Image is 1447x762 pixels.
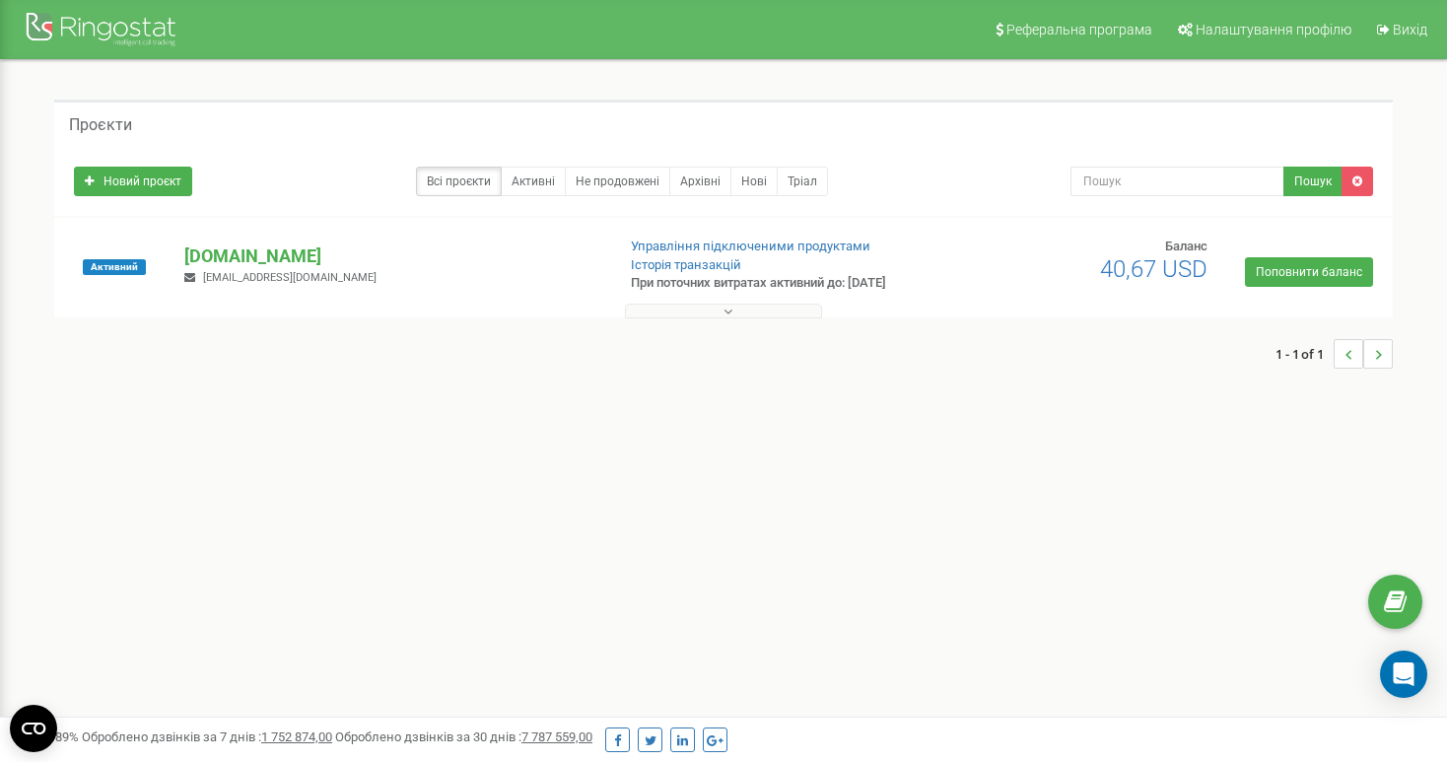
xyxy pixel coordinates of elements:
button: Open CMP widget [10,705,57,752]
span: Вихід [1393,22,1427,37]
a: Історія транзакцій [631,257,741,272]
p: [DOMAIN_NAME] [184,243,597,269]
span: Налаштування профілю [1196,22,1351,37]
u: 1 752 874,00 [261,729,332,744]
a: Поповнити баланс [1245,257,1373,287]
span: 1 - 1 of 1 [1275,339,1334,369]
u: 7 787 559,00 [521,729,592,744]
a: Новий проєкт [74,167,192,196]
a: Архівні [669,167,731,196]
a: Активні [501,167,566,196]
span: [EMAIL_ADDRESS][DOMAIN_NAME] [203,271,377,284]
a: Нові [730,167,778,196]
button: Пошук [1283,167,1343,196]
div: Open Intercom Messenger [1380,651,1427,698]
p: При поточних витратах активний до: [DATE] [631,274,933,293]
nav: ... [1275,319,1393,388]
h5: Проєкти [69,116,132,134]
a: Не продовжені [565,167,670,196]
span: 40,67 USD [1100,255,1207,283]
a: Тріал [777,167,828,196]
span: Баланс [1165,239,1207,253]
input: Пошук [1070,167,1284,196]
a: Всі проєкти [416,167,502,196]
a: Управління підключеними продуктами [631,239,870,253]
span: Реферальна програма [1006,22,1152,37]
span: Оброблено дзвінків за 7 днів : [82,729,332,744]
span: Активний [83,259,146,275]
span: Оброблено дзвінків за 30 днів : [335,729,592,744]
